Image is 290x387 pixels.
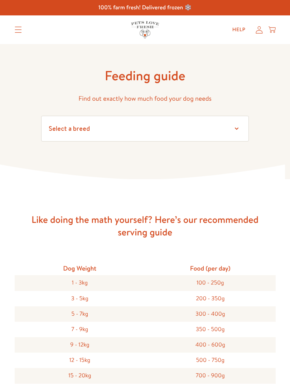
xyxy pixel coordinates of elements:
div: 500 - 750g [145,353,276,368]
div: 300 - 400g [145,306,276,322]
div: 3 - 5kg [15,291,145,306]
div: 400 - 600g [145,337,276,353]
iframe: Gorgias live chat messenger [254,353,283,380]
summary: Translation missing: en.sections.header.menu [9,21,28,39]
a: Help [227,23,251,37]
div: 1 - 3kg [15,275,145,291]
div: 15 - 20kg [15,368,145,383]
div: 350 - 500g [145,322,276,337]
img: Pets Love Fresh [131,21,159,38]
div: 12 - 15kg [15,353,145,368]
div: 100 - 250g [145,275,276,291]
h1: Feeding guide [41,67,249,84]
div: 5 - 7kg [15,306,145,322]
div: Dog Weight [15,261,145,275]
div: 200 - 350g [145,291,276,306]
div: 7 - 9kg [15,322,145,337]
div: 700 - 900g [145,368,276,383]
h3: Like doing the math yourself? Here’s our recommended serving guide [30,214,260,238]
div: 9 - 12kg [15,337,145,353]
div: Food (per day) [145,261,276,275]
p: Find out exactly how much food your dog needs [41,93,249,104]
